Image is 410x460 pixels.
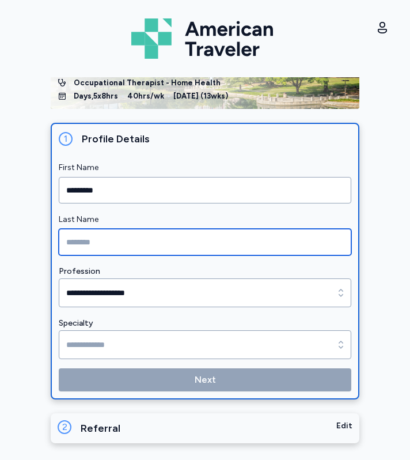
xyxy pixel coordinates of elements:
[59,368,351,391] button: Next
[59,213,351,227] label: Last Name
[59,132,73,146] div: 1
[74,91,118,102] span: Days , 5 x 8 hrs
[59,316,351,330] div: Specialty
[195,373,216,387] span: Next
[127,91,164,102] span: 40 hrs/wk
[59,161,351,175] label: First Name
[74,77,221,89] span: Occupational Therapist - Home Health
[58,420,71,434] div: 2
[59,265,351,278] div: Profession
[82,131,351,147] div: Profile Details
[336,420,352,436] div: Edit
[81,420,336,436] div: Referral
[173,91,228,102] span: [DATE] ( 13 wks)
[59,229,351,255] input: Last Name
[131,14,279,63] img: Logo
[59,177,351,203] input: First Name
